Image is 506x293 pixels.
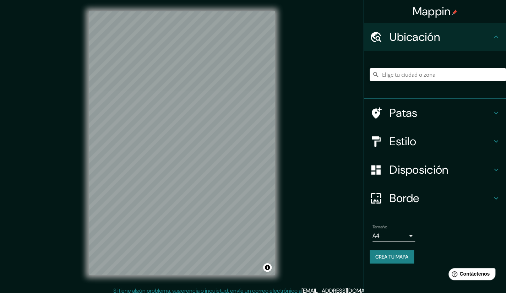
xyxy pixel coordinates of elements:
[89,11,275,275] canvas: Mapa
[372,232,380,239] font: A4
[364,127,506,156] div: Estilo
[370,68,506,81] input: Elige tu ciudad o zona
[390,105,418,120] font: Patas
[263,263,272,272] button: Activar o desactivar atribución
[443,265,498,285] iframe: Lanzador de widgets de ayuda
[364,156,506,184] div: Disposición
[390,162,448,177] font: Disposición
[372,224,387,230] font: Tamaño
[390,191,419,206] font: Borde
[390,134,416,149] font: Estilo
[390,29,440,44] font: Ubicación
[370,250,414,264] button: Crea tu mapa
[375,254,408,260] font: Crea tu mapa
[364,184,506,212] div: Borde
[413,4,451,19] font: Mappin
[372,230,415,242] div: A4
[452,10,457,15] img: pin-icon.png
[364,99,506,127] div: Patas
[364,23,506,51] div: Ubicación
